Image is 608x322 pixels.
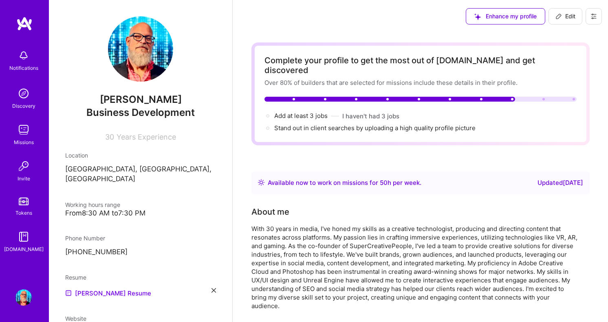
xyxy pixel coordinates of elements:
span: Edit [555,12,575,20]
span: 30 [105,133,114,141]
img: teamwork [15,122,32,138]
div: Complete your profile to get the most out of [DOMAIN_NAME] and get discovered [264,56,577,75]
div: Available now to work on missions for h per week . [268,178,421,188]
p: [GEOGRAPHIC_DATA], [GEOGRAPHIC_DATA], [GEOGRAPHIC_DATA] [65,164,216,184]
div: Updated [DATE] [538,178,583,188]
button: Edit [549,8,582,24]
img: Invite [15,158,32,174]
span: Business Development [86,107,195,118]
div: Notifications [9,64,38,72]
span: Resume [65,274,86,281]
p: [PHONE_NUMBER] [65,247,216,257]
img: User Avatar [15,289,32,306]
span: Website [65,315,86,322]
div: Stand out in client searches by uploading a high quality profile picture [274,124,476,132]
img: tokens [19,198,29,205]
div: Discovery [12,102,35,110]
span: Enhance my profile [474,12,537,20]
div: Location [65,151,216,160]
i: icon Close [211,288,216,293]
div: With 30 years in media, I've honed my skills as a creative technologist, producing and directing ... [251,224,577,310]
span: Working hours range [65,201,120,208]
i: icon SuggestedTeams [474,13,481,20]
img: Resume [65,290,72,296]
img: Availability [258,179,264,186]
div: Tokens [15,209,32,217]
a: [PERSON_NAME] Resume [65,288,151,298]
button: Enhance my profile [466,8,545,24]
button: I haven't had 3 jobs [342,112,399,120]
span: Add at least 3 jobs [274,112,328,120]
span: [PERSON_NAME] [65,93,216,106]
div: Over 80% of builders that are selected for missions include these details in their profile. [264,78,577,87]
img: User Avatar [108,16,173,82]
span: Years Experience [117,133,176,141]
div: Invite [18,174,30,183]
img: logo [16,16,33,31]
div: From 8:30 AM to 7:30 PM [65,209,216,218]
img: discovery [15,85,32,102]
img: guide book [15,229,32,245]
div: About me [251,206,289,218]
div: [DOMAIN_NAME] [4,245,44,253]
div: Missions [14,138,34,147]
a: User Avatar [13,289,34,306]
img: bell [15,47,32,64]
span: 50 [380,179,388,187]
span: Phone Number [65,235,105,242]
